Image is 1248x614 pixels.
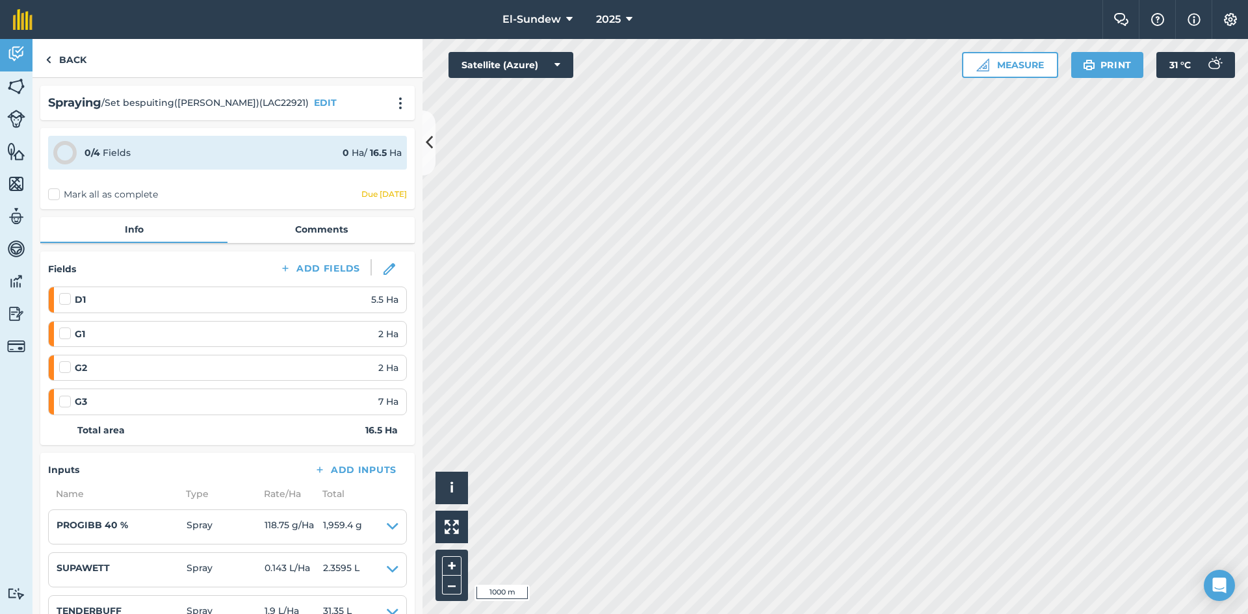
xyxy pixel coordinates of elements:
[1201,52,1227,78] img: svg+xml;base64,PD94bWwgdmVyc2lvbj0iMS4wIiBlbmNvZGluZz0idXRmLTgiPz4KPCEtLSBHZW5lcmF0b3I6IEFkb2JlIE...
[48,94,101,112] h2: Spraying
[187,561,265,579] span: Spray
[304,461,407,479] button: Add Inputs
[48,463,79,477] h4: Inputs
[1223,13,1238,26] img: A cog icon
[976,58,989,71] img: Ruler icon
[383,263,395,275] img: svg+xml;base64,PHN2ZyB3aWR0aD0iMTgiIGhlaWdodD0iMTgiIHZpZXdCb3g9IjAgMCAxOCAxOCIgZmlsbD0ibm9uZSIgeG...
[314,96,337,110] button: EDIT
[7,142,25,161] img: svg+xml;base64,PHN2ZyB4bWxucz0iaHR0cDovL3d3dy53My5vcmcvMjAwMC9zdmciIHdpZHRoPSI1NiIgaGVpZ2h0PSI2MC...
[7,272,25,291] img: svg+xml;base64,PD94bWwgdmVyc2lvbj0iMS4wIiBlbmNvZGluZz0idXRmLTgiPz4KPCEtLSBHZW5lcmF0b3I6IEFkb2JlIE...
[378,361,398,375] span: 2 Ha
[178,487,256,501] span: Type
[265,518,323,536] span: 118.75 g / Ha
[101,96,309,110] span: / Set bespuiting([PERSON_NAME])(LAC22921)
[365,423,398,437] strong: 16.5 Ha
[7,207,25,226] img: svg+xml;base64,PD94bWwgdmVyc2lvbj0iMS4wIiBlbmNvZGluZz0idXRmLTgiPz4KPCEtLSBHZW5lcmF0b3I6IEFkb2JlIE...
[57,561,187,575] h4: SUPAWETT
[378,394,398,409] span: 7 Ha
[227,217,415,242] a: Comments
[323,518,362,536] span: 1,959.4 g
[7,304,25,324] img: svg+xml;base64,PD94bWwgdmVyc2lvbj0iMS4wIiBlbmNvZGluZz0idXRmLTgiPz4KPCEtLSBHZW5lcmF0b3I6IEFkb2JlIE...
[48,262,76,276] h4: Fields
[343,147,349,159] strong: 0
[315,487,344,501] span: Total
[596,12,621,27] span: 2025
[75,292,86,307] strong: D1
[7,77,25,96] img: svg+xml;base64,PHN2ZyB4bWxucz0iaHR0cDovL3d3dy53My5vcmcvMjAwMC9zdmciIHdpZHRoPSI1NiIgaGVpZ2h0PSI2MC...
[48,188,158,201] label: Mark all as complete
[7,587,25,600] img: svg+xml;base64,PD94bWwgdmVyc2lvbj0iMS4wIiBlbmNvZGluZz0idXRmLTgiPz4KPCEtLSBHZW5lcmF0b3I6IEFkb2JlIE...
[962,52,1058,78] button: Measure
[256,487,315,501] span: Rate/ Ha
[445,520,459,534] img: Four arrows, one pointing top left, one top right, one bottom right and the last bottom left
[1113,13,1129,26] img: Two speech bubbles overlapping with the left bubble in the forefront
[1071,52,1144,78] button: Print
[75,394,87,409] strong: G3
[442,556,461,576] button: +
[7,174,25,194] img: svg+xml;base64,PHN2ZyB4bWxucz0iaHR0cDovL3d3dy53My5vcmcvMjAwMC9zdmciIHdpZHRoPSI1NiIgaGVpZ2h0PSI2MC...
[7,337,25,355] img: svg+xml;base64,PD94bWwgdmVyc2lvbj0iMS4wIiBlbmNvZGluZz0idXRmLTgiPz4KPCEtLSBHZW5lcmF0b3I6IEFkb2JlIE...
[442,576,461,595] button: –
[448,52,573,78] button: Satellite (Azure)
[450,480,454,496] span: i
[48,487,178,501] span: Name
[187,518,265,536] span: Spray
[77,423,125,437] strong: Total area
[57,561,398,579] summary: SUPAWETTSpray0.143 L/Ha2.3595 L
[323,561,359,579] span: 2.3595 L
[1156,52,1235,78] button: 31 °C
[1150,13,1165,26] img: A question mark icon
[75,327,85,341] strong: G1
[45,52,51,68] img: svg+xml;base64,PHN2ZyB4bWxucz0iaHR0cDovL3d3dy53My5vcmcvMjAwMC9zdmciIHdpZHRoPSI5IiBoZWlnaHQ9IjI0Ii...
[84,147,100,159] strong: 0 / 4
[57,518,398,536] summary: PROGIBB 40 %Spray118.75 g/Ha1,959.4 g
[343,146,402,160] div: Ha / Ha
[269,259,370,277] button: Add Fields
[435,472,468,504] button: i
[57,518,187,532] h4: PROGIBB 40 %
[7,110,25,128] img: svg+xml;base64,PD94bWwgdmVyc2lvbj0iMS4wIiBlbmNvZGluZz0idXRmLTgiPz4KPCEtLSBHZW5lcmF0b3I6IEFkb2JlIE...
[1169,52,1191,78] span: 31 ° C
[371,292,398,307] span: 5.5 Ha
[393,97,408,110] img: svg+xml;base64,PHN2ZyB4bWxucz0iaHR0cDovL3d3dy53My5vcmcvMjAwMC9zdmciIHdpZHRoPSIyMCIgaGVpZ2h0PSIyNC...
[370,147,387,159] strong: 16.5
[502,12,561,27] span: El-Sundew
[32,39,99,77] a: Back
[378,327,398,341] span: 2 Ha
[13,9,32,30] img: fieldmargin Logo
[7,239,25,259] img: svg+xml;base64,PD94bWwgdmVyc2lvbj0iMS4wIiBlbmNvZGluZz0idXRmLTgiPz4KPCEtLSBHZW5lcmF0b3I6IEFkb2JlIE...
[265,561,323,579] span: 0.143 L / Ha
[1083,57,1095,73] img: svg+xml;base64,PHN2ZyB4bWxucz0iaHR0cDovL3d3dy53My5vcmcvMjAwMC9zdmciIHdpZHRoPSIxOSIgaGVpZ2h0PSIyNC...
[1188,12,1201,27] img: svg+xml;base64,PHN2ZyB4bWxucz0iaHR0cDovL3d3dy53My5vcmcvMjAwMC9zdmciIHdpZHRoPSIxNyIgaGVpZ2h0PSIxNy...
[1204,570,1235,601] div: Open Intercom Messenger
[84,146,131,160] div: Fields
[361,189,407,199] div: Due [DATE]
[40,217,227,242] a: Info
[75,361,87,375] strong: G2
[7,44,25,64] img: svg+xml;base64,PD94bWwgdmVyc2lvbj0iMS4wIiBlbmNvZGluZz0idXRmLTgiPz4KPCEtLSBHZW5lcmF0b3I6IEFkb2JlIE...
